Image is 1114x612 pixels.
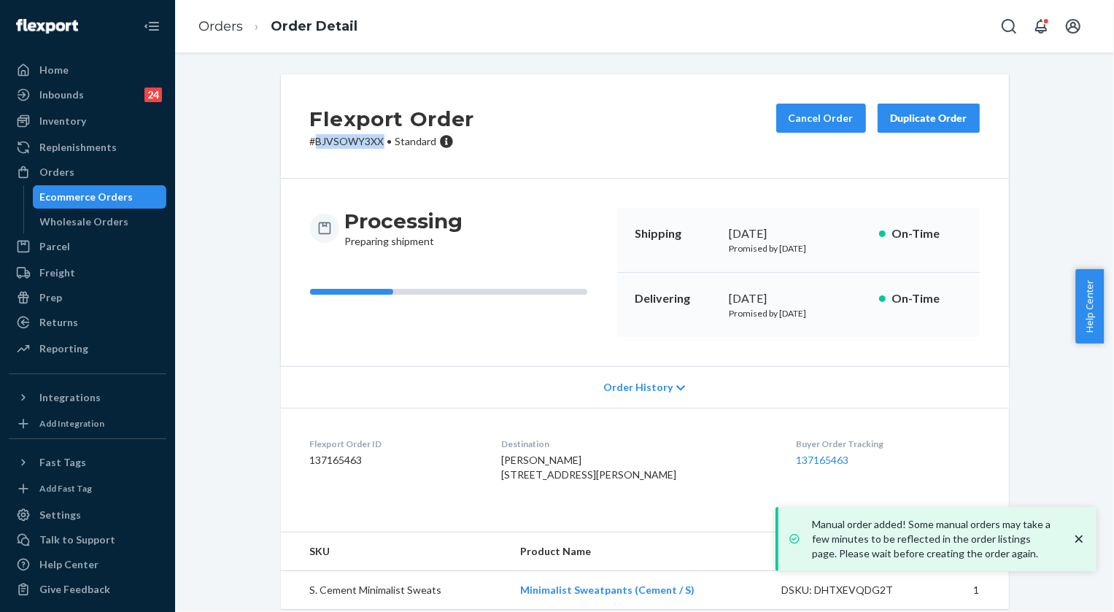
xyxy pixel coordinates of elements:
td: S. Cement Minimalist Sweats [281,571,509,610]
p: Delivering [635,290,718,307]
button: Open notifications [1026,12,1056,41]
div: Inventory [39,114,86,128]
a: Help Center [9,553,166,576]
a: Prep [9,286,166,309]
dt: Buyer Order Tracking [796,438,980,450]
h2: Flexport Order [310,104,475,134]
th: SKU [281,532,509,571]
button: Fast Tags [9,451,166,474]
div: [DATE] [730,290,867,307]
div: Freight [39,266,75,280]
div: Inbounds [39,88,84,102]
div: Prep [39,290,62,305]
a: Parcel [9,235,166,258]
p: Promised by [DATE] [730,242,867,255]
a: Replenishments [9,136,166,159]
button: Close Navigation [137,12,166,41]
div: Reporting [39,341,88,356]
div: Parcel [39,239,70,254]
button: Integrations [9,386,166,409]
ol: breadcrumbs [187,5,369,48]
div: Home [39,63,69,77]
button: Open account menu [1059,12,1088,41]
div: Replenishments [39,140,117,155]
a: Settings [9,503,166,527]
dt: Flexport Order ID [310,438,479,450]
a: 137165463 [796,454,848,466]
a: Freight [9,261,166,284]
a: Orders [198,18,243,34]
a: Wholesale Orders [33,210,167,233]
a: Returns [9,311,166,334]
button: Give Feedback [9,578,166,601]
a: Add Fast Tag [9,480,166,497]
span: Standard [395,135,437,147]
div: Settings [39,508,81,522]
p: # BJVSOWY3XX [310,134,475,149]
div: Talk to Support [39,532,115,547]
div: Integrations [39,390,101,405]
button: Duplicate Order [878,104,980,133]
div: Add Integration [39,417,104,430]
h3: Processing [345,208,463,234]
button: Cancel Order [776,104,866,133]
a: Ecommerce Orders [33,185,167,209]
div: Help Center [39,557,98,572]
p: Shipping [635,225,718,242]
td: 1 [929,571,1008,610]
a: Add Integration [9,415,166,433]
a: Home [9,58,166,82]
button: Help Center [1075,269,1104,344]
div: Preparing shipment [345,208,463,249]
dd: 137165463 [310,453,479,468]
span: Order History [603,380,673,395]
a: Order Detail [271,18,357,34]
div: DSKU: DHTXEVQDG2T [781,583,918,597]
div: Add Fast Tag [39,482,92,495]
p: On-Time [891,225,962,242]
span: [PERSON_NAME] [STREET_ADDRESS][PERSON_NAME] [501,454,676,481]
div: [DATE] [730,225,867,242]
a: Reporting [9,337,166,360]
div: Fast Tags [39,455,86,470]
th: Details [770,532,930,571]
div: Orders [39,165,74,179]
p: On-Time [891,290,962,307]
div: Duplicate Order [890,111,967,125]
svg: close toast [1072,532,1086,546]
div: Wholesale Orders [40,214,129,229]
p: Promised by [DATE] [730,307,867,319]
a: Inbounds24 [9,83,166,106]
div: Returns [39,315,78,330]
div: Ecommerce Orders [40,190,134,204]
div: Give Feedback [39,582,110,597]
span: • [387,135,392,147]
button: Open Search Box [994,12,1024,41]
p: Manual order added! Some manual orders may take a few minutes to be reflected in the order listin... [812,517,1057,561]
a: Talk to Support [9,528,166,551]
a: Minimalist Sweatpants (Cement / S) [520,584,695,596]
th: Product Name [508,532,770,571]
a: Inventory [9,109,166,133]
a: Orders [9,160,166,184]
dt: Destination [501,438,773,450]
img: Flexport logo [16,19,78,34]
div: 24 [144,88,162,102]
